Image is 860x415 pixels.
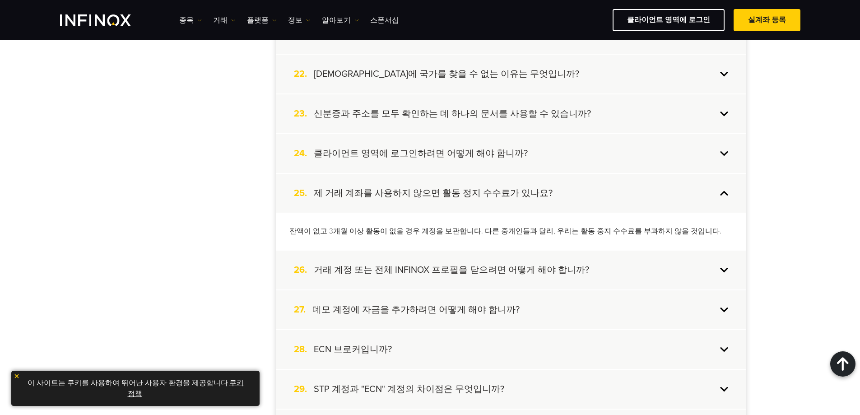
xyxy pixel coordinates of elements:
[288,15,311,26] a: 정보
[314,108,591,120] h4: 신분증과 주소를 모두 확인하는 데 하나의 문서를 사용할 수 있습니까?
[289,226,733,237] p: 잔액이 없고 3개월 이상 활동이 없을 경우 계정을 보관합니다. 다른 중개인들과 달리, 우리는 활동 중지 수수료를 부과하지 않을 것입니다.
[213,15,236,26] a: 거래
[247,15,277,26] a: 플랫폼
[294,148,314,159] span: 24.
[294,383,314,395] span: 29.
[16,375,255,401] p: 이 사이트는 쿠키를 사용하여 뛰어난 사용자 환경을 제공합니다. .
[14,373,20,379] img: yellow close icon
[314,344,392,355] h4: ECN 브로커입니까?
[314,148,528,159] h4: 클라이언트 영역에 로그인하려면 어떻게 해야 합니까?
[294,108,314,120] span: 23.
[322,15,359,26] a: 알아보기
[60,14,152,26] a: INFINOX Logo
[314,383,504,395] h4: STP 계정과 "ECN" 계정의 차이점은 무엇입니까?
[613,9,725,31] a: 클라이언트 영역에 로그인
[294,68,314,80] span: 22.
[294,264,314,276] span: 26.
[179,15,202,26] a: 종목
[312,304,520,316] h4: 데모 계정에 자금을 추가하려면 어떻게 해야 합니까?
[314,187,553,199] h4: 제 거래 계좌를 사용하지 않으면 활동 정지 수수료가 있나요?
[314,264,589,276] h4: 거래 계정 또는 전체 INFINOX 프로필을 닫으려면 어떻게 해야 합니까?
[734,9,800,31] a: 실계좌 등록
[294,187,314,199] span: 25.
[370,15,399,26] a: 스폰서십
[294,304,312,316] span: 27.
[314,68,579,80] h4: [DEMOGRAPHIC_DATA]에 국가를 찾을 수 없는 이유는 무엇입니까?
[294,344,314,355] span: 28.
